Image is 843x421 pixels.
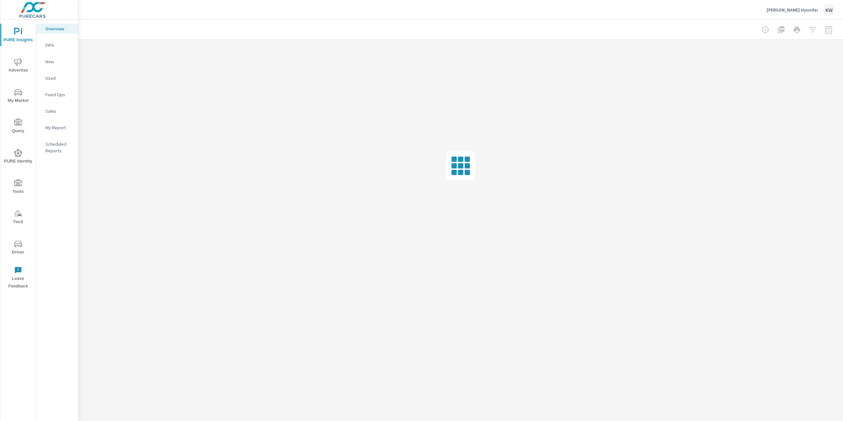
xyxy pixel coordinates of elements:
div: KW [823,4,835,16]
span: Tools [2,179,34,195]
span: PURE Identity [2,149,34,165]
p: Sales [45,108,73,114]
p: My Report [45,124,73,131]
div: New [36,57,78,67]
div: nav menu [0,20,36,293]
div: PIPA [36,40,78,50]
span: Leave Feedback [2,266,34,290]
div: My Report [36,123,78,133]
p: [PERSON_NAME] Hyundai [767,7,818,13]
div: Overview [36,24,78,34]
div: Used [36,73,78,83]
div: Scheduled Reports [36,139,78,156]
p: Scheduled Reports [45,141,73,154]
p: New [45,58,73,65]
div: Fixed Ops [36,90,78,100]
span: Driver [2,240,34,256]
p: Overview [45,25,73,32]
span: Advertise [2,58,34,74]
span: My Market [2,88,34,105]
span: PURE Insights [2,28,34,44]
div: Sales [36,106,78,116]
p: Used [45,75,73,81]
span: Query [2,119,34,135]
p: Fixed Ops [45,91,73,98]
p: PIPA [45,42,73,48]
span: Tier2 [2,210,34,226]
